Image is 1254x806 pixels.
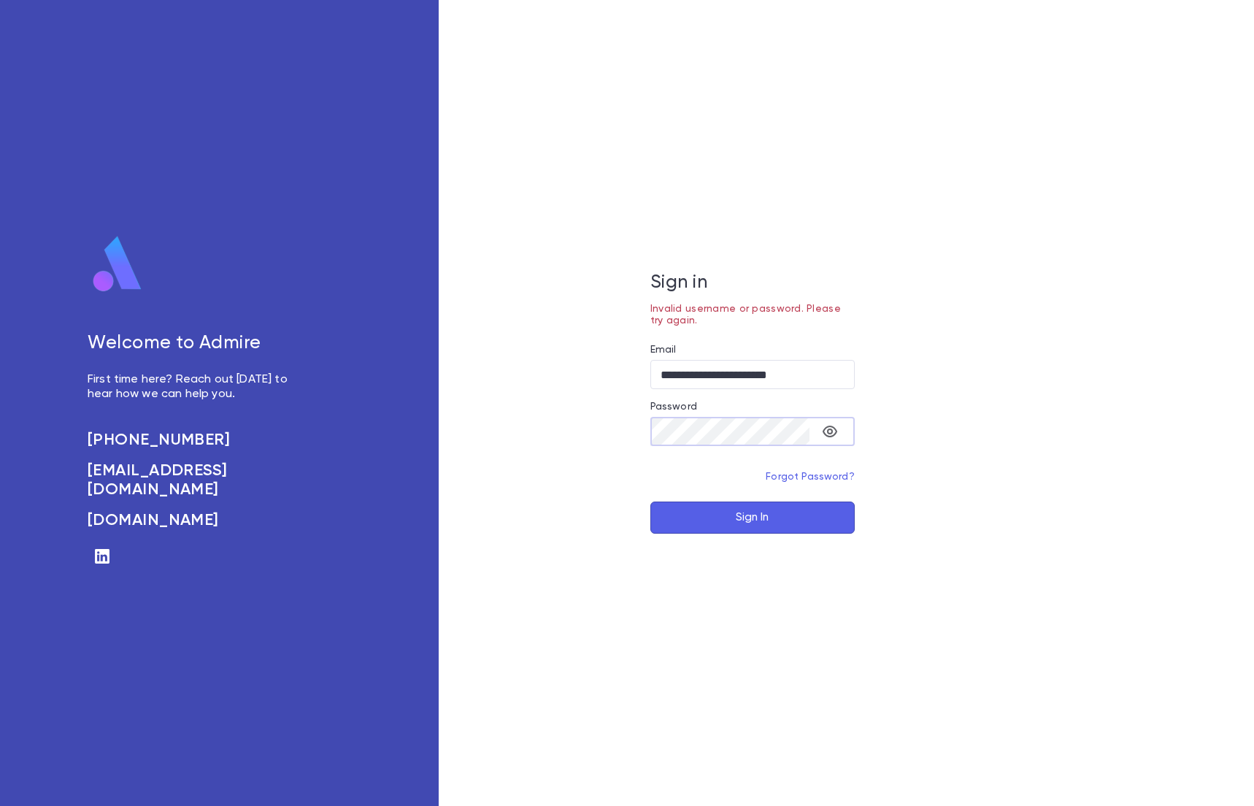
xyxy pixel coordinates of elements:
[650,344,677,356] label: Email
[88,333,304,355] h5: Welcome to Admire
[88,431,304,450] a: [PHONE_NUMBER]
[88,235,147,293] img: logo
[650,401,697,412] label: Password
[815,417,845,446] button: toggle password visibility
[650,272,855,294] h5: Sign in
[650,502,855,534] button: Sign In
[88,372,304,402] p: First time here? Reach out [DATE] to hear how we can help you.
[88,511,304,530] a: [DOMAIN_NAME]
[766,472,855,482] a: Forgot Password?
[650,303,855,326] p: Invalid username or password. Please try again.
[88,461,304,499] a: [EMAIL_ADDRESS][DOMAIN_NAME]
